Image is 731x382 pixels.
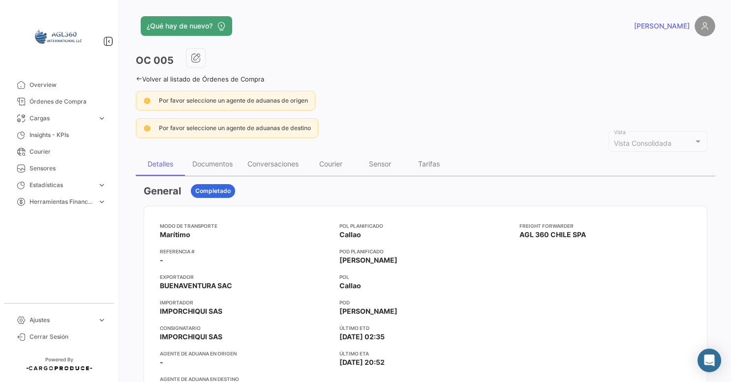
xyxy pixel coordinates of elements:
app-card-info-title: Último ETD [339,324,511,332]
h3: OC 005 [136,54,174,67]
span: [PERSON_NAME] [634,21,690,31]
span: Por favor seleccione un agente de aduanas de destino [159,124,311,132]
app-card-info-title: Importador [160,299,332,306]
app-card-info-title: Exportador [160,273,332,281]
span: Herramientas Financieras [30,197,93,206]
span: [DATE] 02:35 [339,332,385,342]
app-card-info-title: Referencia # [160,247,332,255]
div: Sensor [369,160,391,168]
div: Conversaciones [247,160,299,168]
span: ¿Qué hay de nuevo? [147,21,213,31]
span: IMPORCHIQUI SAS [160,332,222,342]
span: Por favor seleccione un agente de aduanas de origen [159,97,308,104]
span: Órdenes de Compra [30,97,106,106]
span: Cargas [30,114,93,123]
app-card-info-title: Freight Forwarder [519,222,691,230]
span: Courier [30,147,106,156]
span: [DATE] 20:52 [339,357,385,367]
div: Detalles [148,160,173,168]
span: IMPORCHIQUI SAS [160,306,222,316]
a: Volver al listado de Órdenes de Compra [136,75,264,83]
a: Overview [8,77,110,93]
div: Tarifas [418,160,440,168]
span: Completado [195,187,231,195]
span: - [160,357,163,367]
app-card-info-title: POD Planificado [339,247,511,255]
span: Marítimo [160,230,190,240]
span: Ajustes [30,316,93,325]
app-card-info-title: POL Planificado [339,222,511,230]
button: ¿Qué hay de nuevo? [141,16,232,36]
app-card-info-title: POD [339,299,511,306]
mat-select-trigger: Vista Consolidada [614,139,671,147]
a: Courier [8,143,110,160]
span: [PERSON_NAME] [339,255,397,265]
span: expand_more [97,316,106,325]
span: Sensores [30,164,106,173]
app-card-info-title: Último ETA [339,350,511,357]
a: Órdenes de Compra [8,93,110,110]
app-card-info-title: POL [339,273,511,281]
app-card-info-title: Agente de Aduana en Origen [160,350,332,357]
span: BUENAVENTURA SAC [160,281,232,291]
span: expand_more [97,181,106,190]
span: [PERSON_NAME] [339,306,397,316]
div: Documentos [192,160,233,168]
span: Insights - KPIs [30,131,106,139]
app-card-info-title: Consignatario [160,324,332,332]
span: Callao [339,281,361,291]
app-card-info-title: Modo de Transporte [160,222,332,230]
div: Courier [319,160,342,168]
span: expand_more [97,114,106,123]
span: Cerrar Sesión [30,332,106,341]
a: Sensores [8,160,110,177]
span: - [160,255,163,265]
h3: General [144,184,181,198]
span: Callao [339,230,361,240]
img: 64a6efb6-309f-488a-b1f1-3442125ebd42.png [34,12,84,61]
a: Insights - KPIs [8,127,110,143]
div: Abrir Intercom Messenger [698,349,721,372]
span: Overview [30,81,106,89]
span: expand_more [97,197,106,206]
img: placeholder-user.png [695,16,715,36]
span: AGL 360 CHILE SPA [519,230,586,240]
span: Estadísticas [30,181,93,190]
